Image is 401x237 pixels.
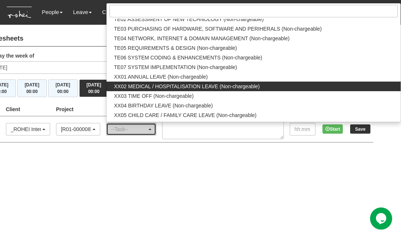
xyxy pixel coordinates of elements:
div: --Task-- [111,126,147,133]
button: Start [322,124,343,134]
th: Client [3,103,53,116]
span: 00:00 [26,89,38,94]
div: [R01-000008] TCC [61,126,91,133]
input: hh:mm [290,123,315,135]
span: XX06 MATERNITY/PATERNITY LEAVE (Non-chargeable) [114,121,246,128]
span: XX05 CHILD CARE / FAMILY CARE LEAVE (Non-chargeable) [114,111,257,119]
span: TE06 SYSTEM CODING & ENHANCEMENTS (Non-chargeable) [114,54,262,61]
span: XX04 BIRTHDAY LEAVE (Non-chargeable) [114,102,213,109]
span: TE03 PURCHASING OF HARDWARE, SOFTWARE AND PERIHERALS (Non-chargeable) [114,25,322,32]
button: [R01-000008] TCC [56,123,100,135]
div: _ROHEI Internal [11,126,41,133]
input: Search [109,5,398,17]
span: TE07 SYSTEM IMPLEMENTATION (Non-chargeable) [114,63,237,71]
span: TE02 ASSESSMENT OF NEW TECHNOLOGY (Non-chargeable) [114,16,264,23]
button: [DATE]00:00 [79,79,109,97]
button: --Task-- [106,123,156,135]
button: [DATE]00:00 [17,79,47,97]
span: TE05 REQUIREMENTS & DESIGN (Non-chargeable) [114,44,237,52]
button: _ROHEI Internal [6,123,50,135]
th: Project Task [103,103,159,116]
th: Project [53,103,103,116]
span: 00:00 [88,89,100,94]
span: TE04 NETWORK, INTERNET & DOMAIN MANAGEMENT (Non-chargeable) [114,35,289,42]
iframe: chat widget [370,207,394,230]
span: 00:00 [57,89,69,94]
input: Save [350,124,370,134]
a: Claims [102,4,123,21]
span: XX02 MEDICAL / HOSPITALISATION LEAVE (Non-chargeable) [114,83,260,90]
button: [DATE]00:00 [48,79,78,97]
a: People [42,4,63,21]
span: XX01 ANNUAL LEAVE (Non-chargeable) [114,73,208,80]
span: XX03 TIME OFF (Non-chargeable) [114,92,193,100]
a: Leave [73,4,92,21]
